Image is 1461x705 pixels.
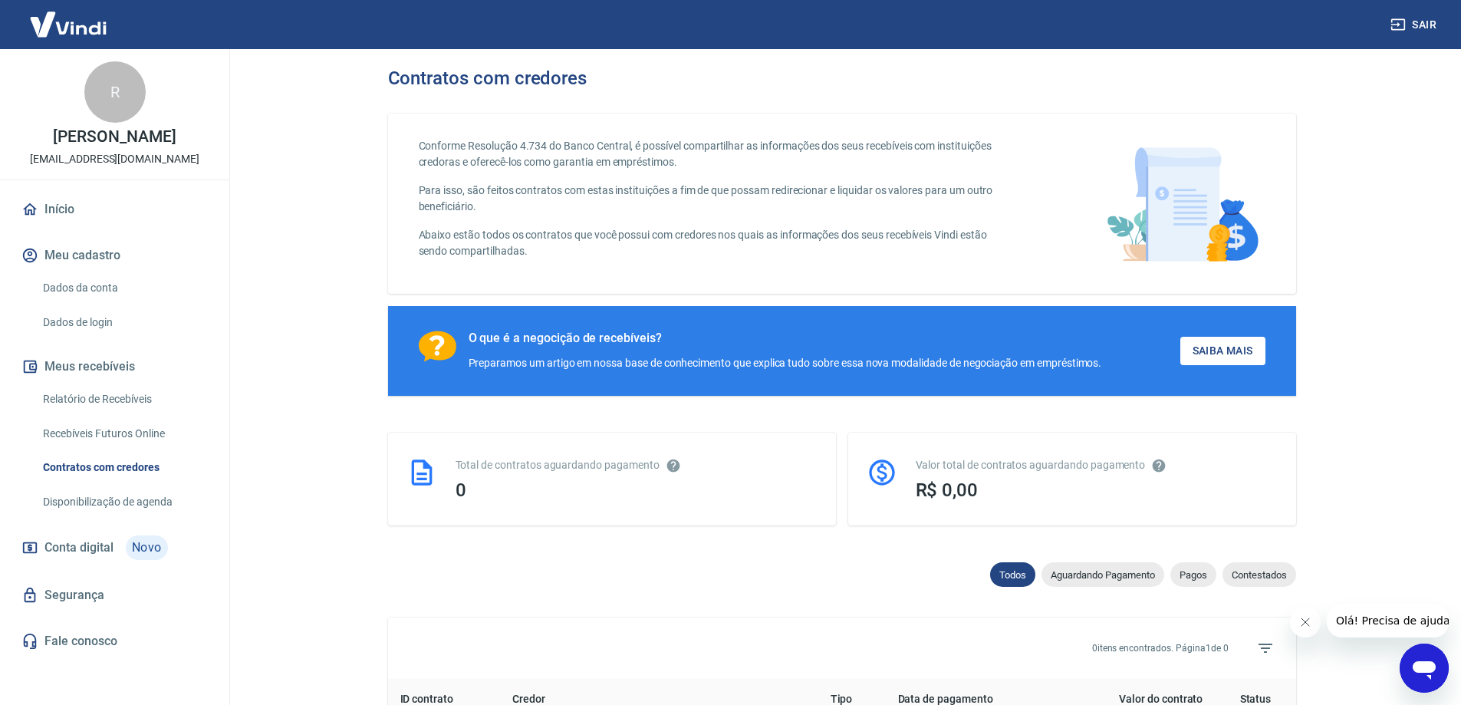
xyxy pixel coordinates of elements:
[1222,562,1296,587] div: Contestados
[990,562,1035,587] div: Todos
[1041,569,1164,581] span: Aguardando Pagamento
[84,61,146,123] div: R
[990,569,1035,581] span: Todos
[419,183,1012,215] p: Para isso, são feitos contratos com estas instituições a fim de que possam redirecionar e liquida...
[1170,562,1216,587] div: Pagos
[18,529,211,566] a: Conta digitalNovo
[419,331,456,362] img: Ícone com um ponto de interrogação.
[18,578,211,612] a: Segurança
[419,138,1012,170] p: Conforme Resolução 4.734 do Banco Central, é possível compartilhar as informações dos seus recebí...
[18,624,211,658] a: Fale conosco
[1099,138,1265,269] img: main-image.9f1869c469d712ad33ce.png
[1387,11,1443,39] button: Sair
[1222,569,1296,581] span: Contestados
[18,193,211,226] a: Início
[456,457,818,473] div: Total de contratos aguardando pagamento
[916,479,979,501] span: R$ 0,00
[9,11,129,23] span: Olá! Precisa de ajuda?
[1041,562,1164,587] div: Aguardando Pagamento
[18,1,118,48] img: Vindi
[37,486,211,518] a: Disponibilização de agenda
[456,479,818,501] div: 0
[1092,641,1229,655] p: 0 itens encontrados. Página 1 de 0
[126,535,168,560] span: Novo
[1400,644,1449,693] iframe: Botão para abrir a janela de mensagens
[666,458,681,473] svg: Esses contratos não se referem à Vindi, mas sim a outras instituições.
[1151,458,1166,473] svg: O valor comprometido não se refere a pagamentos pendentes na Vindi e sim como garantia a outras i...
[1180,337,1265,365] a: Saiba Mais
[37,418,211,450] a: Recebíveis Futuros Online
[1327,604,1449,637] iframe: Mensagem da empresa
[44,537,114,558] span: Conta digital
[1170,569,1216,581] span: Pagos
[37,452,211,483] a: Contratos com credores
[18,350,211,384] button: Meus recebíveis
[18,239,211,272] button: Meu cadastro
[388,68,587,89] h3: Contratos com credores
[469,355,1102,371] div: Preparamos um artigo em nossa base de conhecimento que explica tudo sobre essa nova modalidade de...
[30,151,199,167] p: [EMAIL_ADDRESS][DOMAIN_NAME]
[469,331,1102,346] div: O que é a negocição de recebíveis?
[1290,607,1321,637] iframe: Fechar mensagem
[419,227,1012,259] p: Abaixo estão todos os contratos que você possui com credores nos quais as informações dos seus re...
[916,457,1278,473] div: Valor total de contratos aguardando pagamento
[37,384,211,415] a: Relatório de Recebíveis
[37,307,211,338] a: Dados de login
[53,129,176,145] p: [PERSON_NAME]
[37,272,211,304] a: Dados da conta
[1247,630,1284,667] span: Filtros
